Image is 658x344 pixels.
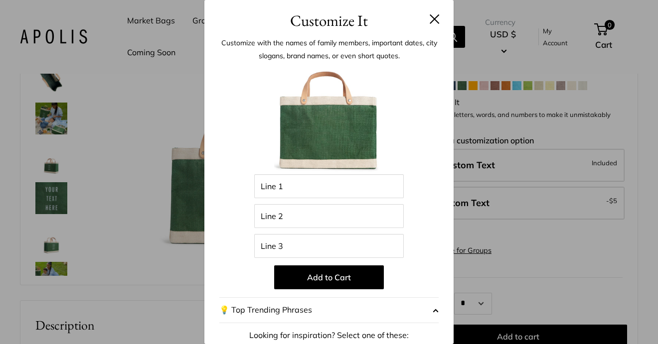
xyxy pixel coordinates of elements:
[219,297,439,323] button: 💡 Top Trending Phrases
[219,36,439,62] p: Customize with the names of family members, important dates, city slogans, brand names, or even s...
[219,9,439,32] h3: Customize It
[274,265,384,289] button: Add to Cart
[274,65,384,174] img: Customizer_PMB_Green.jpg
[219,328,439,343] p: Looking for inspiration? Select one of these:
